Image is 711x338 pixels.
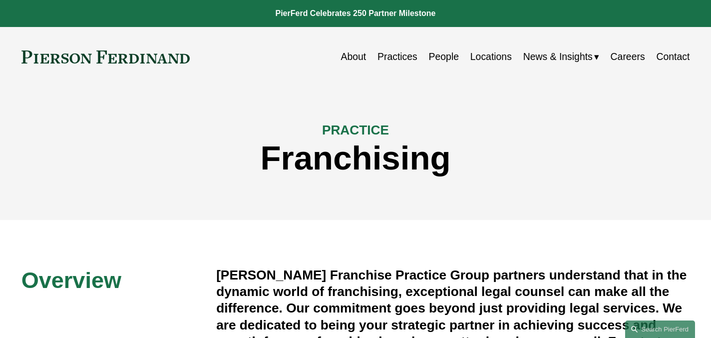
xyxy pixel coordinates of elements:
[523,48,593,65] span: News & Insights
[21,139,690,177] h1: Franchising
[611,47,645,66] a: Careers
[470,47,512,66] a: Locations
[523,47,599,66] a: folder dropdown
[341,47,366,66] a: About
[625,320,695,338] a: Search this site
[656,47,690,66] a: Contact
[429,47,459,66] a: People
[377,47,417,66] a: Practices
[21,267,121,293] span: Overview
[322,122,389,137] span: PRACTICE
